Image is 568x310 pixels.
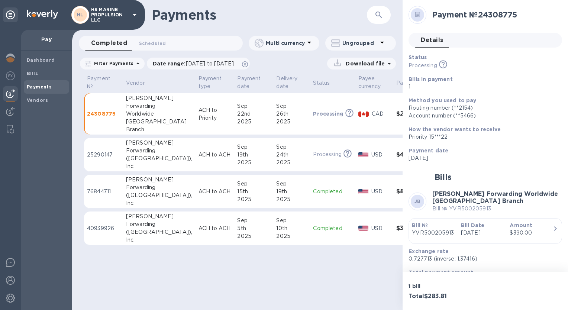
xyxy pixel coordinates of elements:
[126,236,193,244] div: Inc.
[409,97,476,103] b: Method you used to pay
[126,228,193,236] div: ([GEOGRAPHIC_DATA]),
[409,154,556,162] p: [DATE]
[126,162,193,170] div: Inc.
[87,151,120,159] p: 25290147
[412,222,428,228] b: Bill №
[126,184,193,191] div: Forwarding
[414,198,421,204] b: JB
[199,151,232,159] p: ACH to ACH
[276,159,307,167] div: 2025
[461,229,504,237] p: [DATE]
[126,94,193,102] div: [PERSON_NAME]
[276,225,307,232] div: 10th
[237,110,270,118] div: 22nd
[237,143,270,151] div: Sep
[199,106,232,122] p: ACH to Priority
[6,71,15,80] img: Foreign exchange
[409,269,473,275] b: Total payment amount
[358,112,369,117] img: CAD
[276,188,307,196] div: 19th
[358,152,368,157] img: USD
[237,151,270,159] div: 19th
[371,225,390,232] p: USD
[276,143,307,151] div: Sep
[237,159,270,167] div: 2025
[237,75,261,90] p: Payment date
[313,110,343,117] p: Processing
[126,155,193,162] div: ([GEOGRAPHIC_DATA]),
[126,139,193,147] div: [PERSON_NAME]
[87,75,110,90] p: Payment №
[87,225,120,232] p: 40939926
[371,151,390,159] p: USD
[358,75,381,90] p: Payee currency
[409,148,448,154] b: Payment date
[139,39,166,47] span: Scheduled
[409,218,562,244] button: Bill №YVR500205913Bill Date[DATE]Amount$390.00
[87,188,120,196] p: 76844711
[91,7,128,23] p: HS MARINE PROPULSION LLC
[342,39,378,47] p: Ungrouped
[409,282,482,290] p: 1 bill
[409,104,556,112] div: Routing number (**2154)
[313,188,352,196] p: Completed
[409,126,501,132] b: How the vendor wants to receive
[276,232,307,240] div: 2025
[412,229,455,237] p: YVR500205913
[237,196,270,203] div: 2025
[371,188,390,196] p: USD
[409,112,556,120] div: Account number (**5466)
[276,151,307,159] div: 24th
[126,220,193,228] div: Forwarding
[237,217,270,225] div: Sep
[126,147,193,155] div: Forwarding
[358,75,390,90] span: Payee currency
[409,293,482,300] h3: Total $283.81
[27,97,48,103] b: Vendors
[91,60,133,67] p: Filter Payments
[237,180,270,188] div: Sep
[126,176,193,184] div: [PERSON_NAME]
[276,118,307,126] div: 2025
[126,126,193,133] div: Branch
[313,151,341,158] p: Processing
[126,79,145,87] p: Vendor
[396,110,423,117] h3: $283.81
[199,75,222,90] p: Payment type
[313,79,339,87] span: Status
[126,118,193,126] div: [GEOGRAPHIC_DATA]
[313,79,330,87] p: Status
[91,38,127,48] span: Completed
[396,151,423,158] h3: $430.00
[27,57,55,63] b: Dashboard
[372,110,390,118] p: CAD
[343,60,385,67] p: Download file
[87,110,120,117] p: 24308775
[276,180,307,188] div: Sep
[276,75,297,90] p: Delivery date
[358,189,368,194] img: USD
[266,39,305,47] p: Multi currency
[27,71,38,76] b: Bills
[409,62,437,70] p: Processing
[3,7,18,22] div: Unpin categories
[152,7,367,23] h1: Payments
[409,76,452,82] b: Bills in payment
[237,225,270,232] div: 5th
[358,226,368,231] img: USD
[432,190,558,204] b: [PERSON_NAME] Forwarding Worldwide [GEOGRAPHIC_DATA] Branch
[199,188,232,196] p: ACH to ACH
[461,222,484,228] b: Bill Date
[276,217,307,225] div: Sep
[237,232,270,240] div: 2025
[432,10,556,19] h2: Payment № 24308775
[237,75,270,90] span: Payment date
[435,172,451,182] h2: Bills
[276,102,307,110] div: Sep
[432,205,562,213] p: Bill № YVR500205913
[87,75,120,90] span: Payment №
[126,199,193,207] div: Inc.
[27,84,52,90] b: Payments
[237,188,270,196] div: 15th
[126,191,193,199] div: ([GEOGRAPHIC_DATA]),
